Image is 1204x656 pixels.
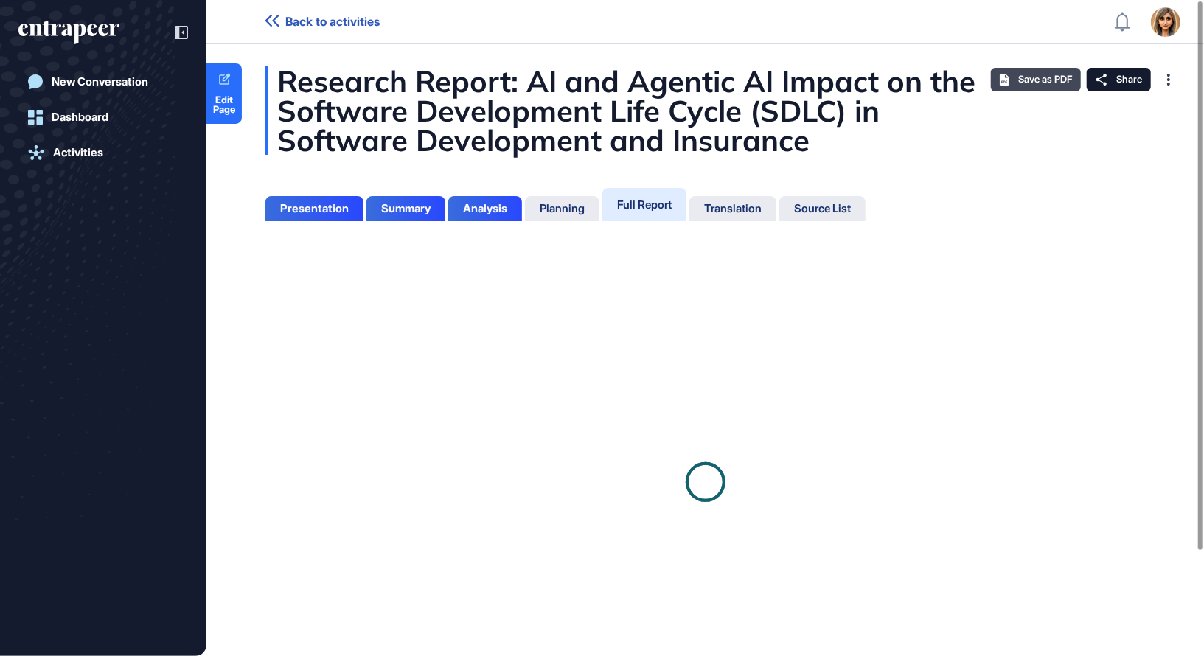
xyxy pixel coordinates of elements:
span: Edit Page [206,95,242,114]
div: New Conversation [52,75,148,88]
div: Source List [794,202,851,215]
a: New Conversation [18,67,188,97]
a: Back to activities [265,15,380,29]
a: Dashboard [18,102,188,132]
div: Full Report [617,198,672,212]
img: user-avatar [1151,7,1180,37]
div: Planning [540,202,585,215]
div: Research Report: AI and Agentic AI Impact on the Software Development Life Cycle (SDLC) in Softwa... [265,66,1145,155]
div: Presentation [280,202,349,215]
div: Summary [381,202,431,215]
div: Activities [53,146,103,159]
span: Back to activities [285,15,380,29]
div: Analysis [463,202,507,215]
span: Save as PDF [1018,74,1072,86]
div: Translation [704,202,762,215]
div: entrapeer-logo [18,21,119,44]
div: Dashboard [52,111,108,124]
span: Share [1116,74,1142,86]
a: Activities [18,138,188,167]
a: Edit Page [206,63,242,124]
